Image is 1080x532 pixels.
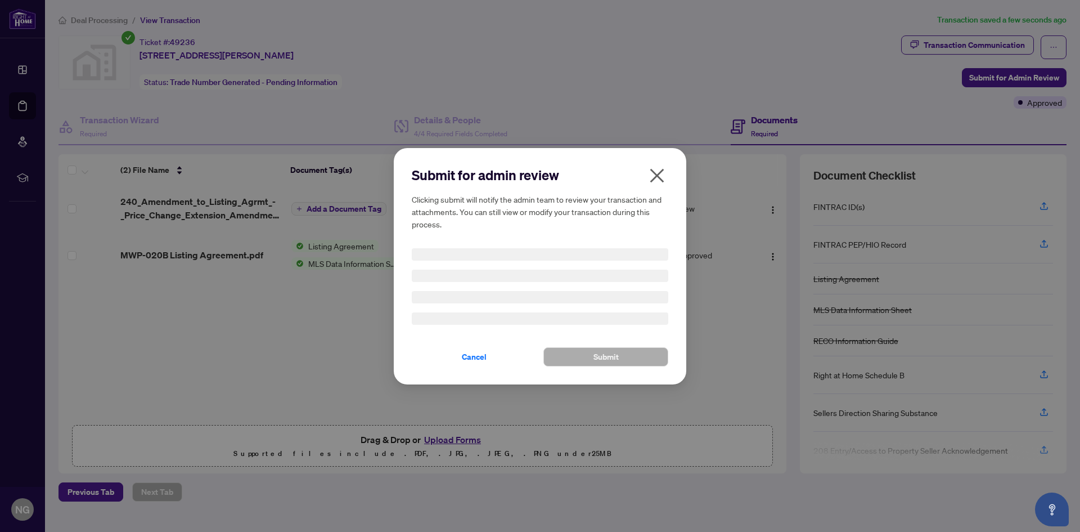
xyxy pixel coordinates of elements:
button: Cancel [412,347,537,366]
h2: Submit for admin review [412,166,668,184]
button: Open asap [1035,493,1069,526]
button: Submit [543,347,668,366]
span: Cancel [462,348,487,366]
h5: Clicking submit will notify the admin team to review your transaction and attachments. You can st... [412,193,668,230]
span: close [648,167,666,185]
